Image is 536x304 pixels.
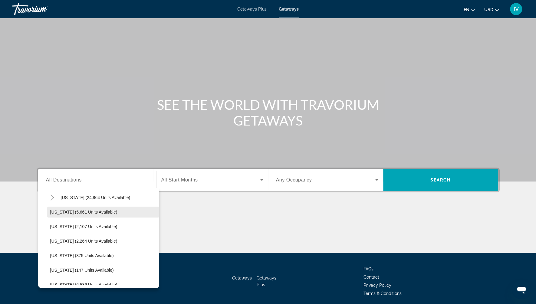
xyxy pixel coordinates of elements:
button: User Menu [508,3,524,15]
span: IV [514,6,519,12]
iframe: Кнопка запуска окна обмена сообщениями [512,280,531,299]
span: [US_STATE] (6,586 units available) [50,282,117,287]
span: en [464,7,469,12]
a: FAQs [363,266,373,271]
button: [US_STATE] (5,661 units available) [47,207,159,217]
button: [US_STATE] (147 units available) [47,265,159,276]
button: Toggle Hawaii (24,864 units available) [47,192,58,203]
a: Getaways [232,276,252,280]
a: Privacy Policy [363,283,391,288]
a: Getaways Plus [257,276,276,287]
button: Change currency [484,5,499,14]
button: [US_STATE] (375 units available) [47,250,159,261]
span: All Start Months [161,177,198,182]
div: Search widget [38,169,498,191]
button: Search [383,169,498,191]
button: [US_STATE] (2,107 units available) [47,221,159,232]
span: Any Occupancy [276,177,312,182]
span: USD [484,7,493,12]
span: [US_STATE] (147 units available) [50,268,114,273]
span: All Destinations [46,177,82,182]
button: [US_STATE] (6,586 units available) [47,279,159,290]
a: Travorium [12,1,73,17]
span: [US_STATE] (5,661 units available) [50,210,117,214]
span: [US_STATE] (375 units available) [50,253,114,258]
a: Getaways [279,7,299,11]
span: [US_STATE] (24,864 units available) [61,195,130,200]
span: [US_STATE] (2,264 units available) [50,239,117,244]
span: Search [430,178,451,182]
a: Getaways Plus [237,7,267,11]
button: Change language [464,5,475,14]
h1: SEE THE WORLD WITH TRAVORIUM GETAWAYS [155,97,382,128]
span: [US_STATE] (2,107 units available) [50,224,117,229]
button: [US_STATE] (24,864 units available) [58,192,159,203]
button: [US_STATE] (2,264 units available) [47,236,159,247]
a: Terms & Conditions [363,291,402,296]
a: Contact [363,275,379,279]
